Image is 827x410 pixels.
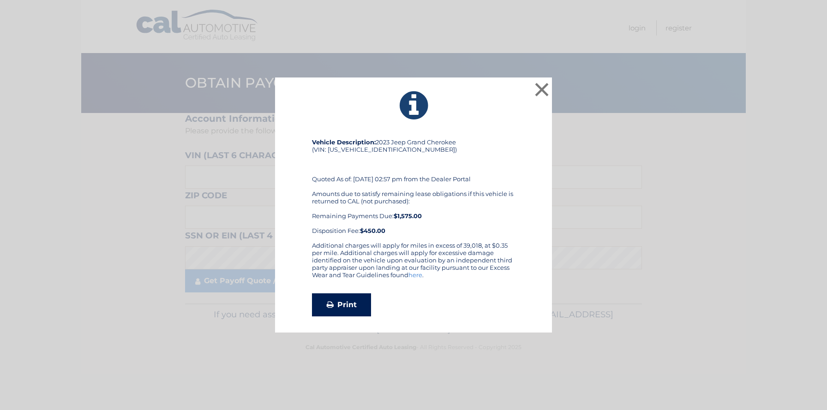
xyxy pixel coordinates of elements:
b: $1,575.00 [394,212,422,220]
div: Amounts due to satisfy remaining lease obligations if this vehicle is returned to CAL (not purcha... [312,190,515,234]
div: Additional charges will apply for miles in excess of 39,018, at $0.35 per mile. Additional charge... [312,242,515,286]
div: 2023 Jeep Grand Cherokee (VIN: [US_VEHICLE_IDENTIFICATION_NUMBER]) Quoted As of: [DATE] 02:57 pm ... [312,138,515,242]
strong: Vehicle Description: [312,138,376,146]
a: Print [312,293,371,316]
button: × [533,80,551,99]
strong: $450.00 [360,227,385,234]
a: here [408,271,422,279]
